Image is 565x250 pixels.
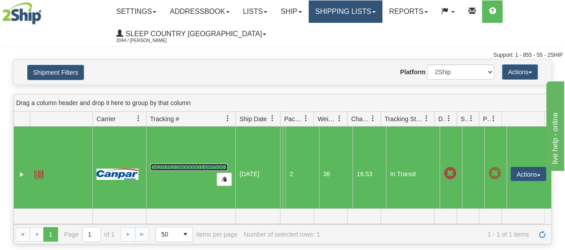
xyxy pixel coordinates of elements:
span: Shipment Issues [460,114,468,123]
span: Page of 1 [64,227,115,242]
div: grid grouping header [14,94,551,112]
a: Carrier filter column settings [131,111,146,126]
span: Carrier [96,114,116,123]
span: Page 1 [43,227,58,242]
a: Tracking Status filter column settings [419,111,434,126]
div: Support: 1 - 855 - 55 - 2SHIP [2,51,563,59]
a: Packages filter column settings [298,111,314,126]
span: Ship Date [239,114,267,123]
a: Refresh [535,227,549,242]
button: Shipment Filters [27,65,84,80]
a: Expand [17,170,26,179]
input: Page 1 [83,227,100,242]
td: Sleep Country [GEOGRAPHIC_DATA] Shipping department [GEOGRAPHIC_DATA] [GEOGRAPHIC_DATA] Brampton ... [280,127,283,222]
span: Pickup Status [483,114,490,123]
img: 14 - Canpar [96,169,138,180]
button: Copy to clipboard [217,173,232,186]
a: Shipping lists [309,0,382,23]
iframe: chat widget [544,79,564,170]
span: 1 - 1 of 1 items [326,231,529,238]
a: Settings [109,0,163,23]
span: Page sizes drop down [155,227,193,242]
span: Delivery Status [438,114,446,123]
td: [DATE] [235,127,280,222]
a: Sleep Country [GEOGRAPHIC_DATA] 2044 / [PERSON_NAME] [109,23,273,45]
span: Sleep Country [GEOGRAPHIC_DATA] [123,30,262,38]
a: Shipment Issues filter column settings [464,111,479,126]
a: Weight filter column settings [332,111,347,126]
span: Charge [351,114,370,123]
a: Label [34,166,43,181]
span: Packages [284,114,303,123]
a: Reports [382,0,435,23]
a: D420352380000014955001 [150,164,228,171]
div: live help - online [7,5,83,16]
button: Actions [502,64,538,80]
a: Delivery Status filter column settings [441,111,456,126]
span: select [178,227,193,242]
td: 36 [319,127,352,222]
a: Tracking # filter column settings [220,111,235,126]
span: items per page [155,227,238,242]
span: Tracking # [150,114,179,123]
span: Pickup Not Assigned [488,167,501,180]
img: logo2044.jpg [2,2,42,25]
td: 16.53 [352,127,386,222]
a: Lists [236,0,274,23]
span: 2044 / [PERSON_NAME] [116,36,183,45]
td: In Transit [386,127,439,222]
td: 2 [285,127,319,222]
span: Late [444,167,456,180]
div: Number of selected rows: 1 [244,231,320,238]
span: Weight [318,114,336,123]
a: Addressbook [163,0,236,23]
td: [PERSON_NAME] [PERSON_NAME] CA ON [GEOGRAPHIC_DATA] M3A 2M2 [283,127,285,222]
label: Platform [400,68,426,76]
a: Ship [274,0,308,23]
a: Ship Date filter column settings [265,111,280,126]
span: 50 [161,230,173,239]
a: Charge filter column settings [365,111,381,126]
span: Tracking Status [385,114,423,123]
a: Pickup Status filter column settings [486,111,501,126]
button: Actions [511,167,546,181]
